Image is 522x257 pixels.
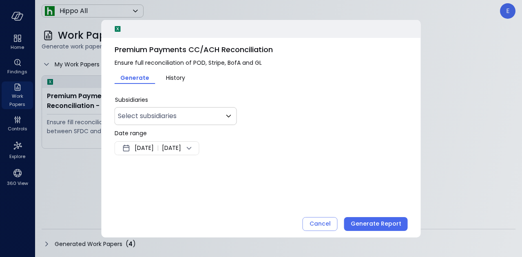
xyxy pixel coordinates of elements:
button: Cancel [303,217,338,231]
span: [DATE] [162,143,181,153]
span: Generate [120,73,149,82]
div: Generate Report [351,219,401,229]
span: Premium Payments CC/ACH Reconciliation [115,44,408,55]
span: Date range [115,129,147,137]
span: History [166,73,185,82]
span: Ensure full reconciliation of POD, Stripe, BofA and GL [115,58,408,67]
p: Subsidiaries [115,96,408,104]
button: Generate Report [344,217,408,231]
div: Cancel [310,219,331,229]
span: | [157,143,159,153]
span: [DATE] [135,143,154,153]
p: Select subsidiaries [118,111,224,121]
